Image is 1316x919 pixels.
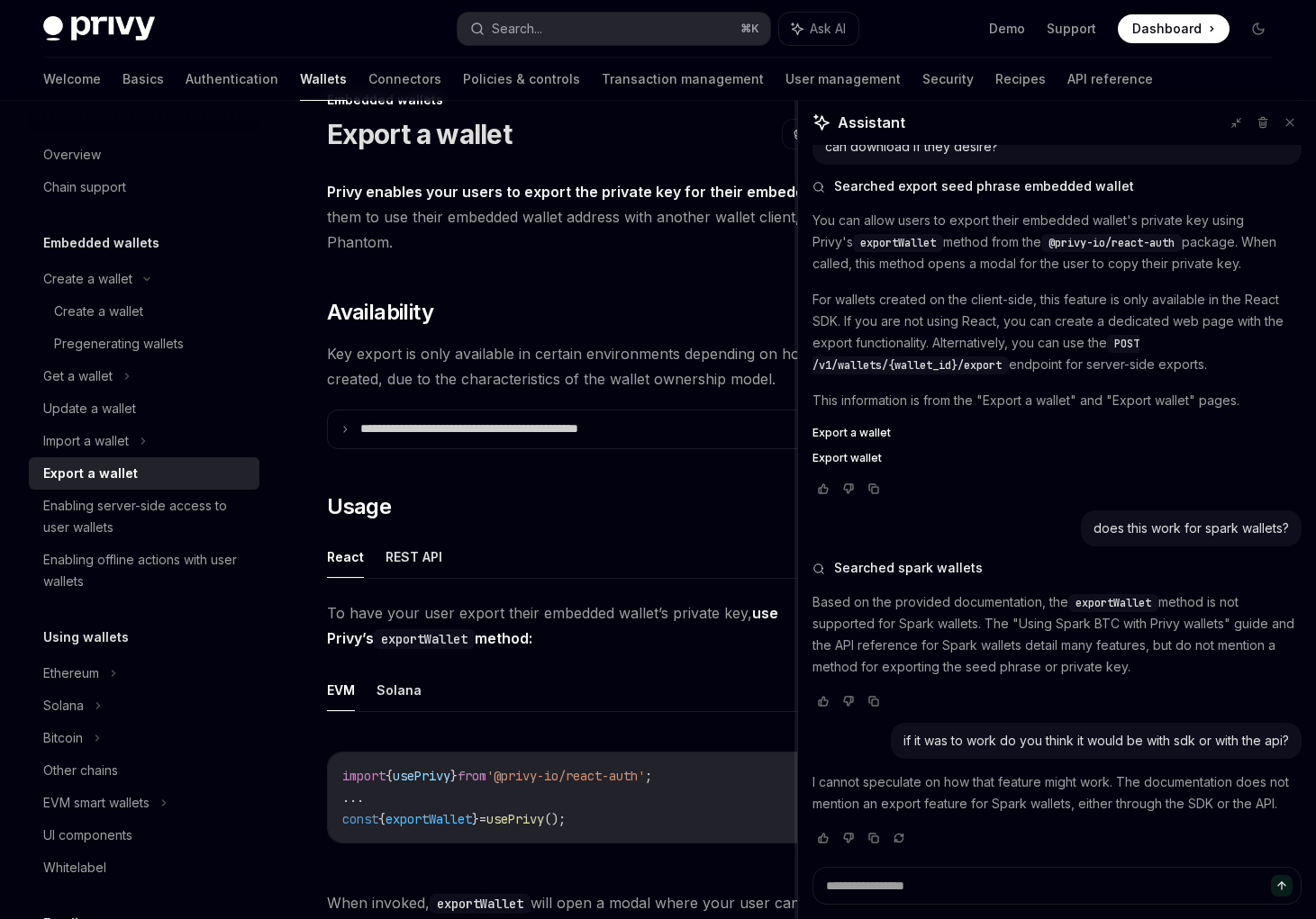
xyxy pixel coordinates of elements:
div: if it was to work do you think it would be with sdk or with the api? [903,732,1289,750]
div: Create a wallet [43,268,132,290]
span: } [472,811,479,827]
p: You can allow users to export their embedded wallet's private key using Privy's method from the p... [812,210,1302,275]
strong: use Privy’s method: [327,604,778,647]
img: dark logo [43,16,155,41]
a: Whitelabel [29,851,259,884]
a: API reference [1067,58,1153,101]
a: Support [1047,20,1096,38]
a: Welcome [43,58,101,101]
h5: Using wallets [43,626,129,648]
code: exportWallet [430,894,531,914]
div: Create a wallet [54,301,143,322]
a: User management [785,58,901,101]
button: Solana [377,669,422,711]
p: I cannot speculate on how that feature might work. The documentation does not mention an export f... [812,771,1302,815]
span: } [450,768,458,784]
p: For wallets created on the client-side, this feature is only available in the React SDK. If you a... [812,289,1302,375]
button: Toggle dark mode [1244,14,1273,43]
span: import [342,768,386,784]
span: exportWallet [386,811,472,827]
button: REST API [386,536,442,578]
div: Import a wallet [43,430,129,452]
a: Update a wallet [29,392,259,425]
a: Overview [29,139,259,171]
span: exportWallet [860,236,936,250]
button: Search...⌘K [458,13,769,45]
h5: Embedded wallets [43,232,159,254]
a: Pregenerating wallets [29,328,259,360]
span: ⌘ K [740,22,759,36]
span: @privy-io/react-auth [1048,236,1175,250]
div: Ethereum [43,662,99,684]
a: Dashboard [1118,14,1230,43]
div: Export a wallet [43,463,138,484]
div: Update a wallet [43,398,136,419]
a: Chain support [29,171,259,203]
div: Solana [43,695,84,716]
a: Wallets [300,58,347,101]
span: usePrivy [393,768,450,784]
a: Transaction management [602,58,764,101]
a: Other chains [29,754,259,787]
a: Authentication [186,58,278,101]
span: POST /v1/wallets/{wallet_id}/export [812,337,1139,373]
a: Basics [123,58,164,101]
span: Assistant [838,112,905,133]
a: Policies & controls [463,58,580,101]
span: To have your user export their embedded wallet’s private key, [327,600,967,651]
span: Ask AI [810,20,846,38]
div: UI components [43,824,132,846]
p: Based on the provided documentation, the method is not supported for Spark wallets. The "Using Sp... [812,591,1302,678]
div: Search... [492,18,542,40]
button: EVM [327,669,355,711]
span: Key export is only available in certain environments depending on how the wallet was created, due... [327,341,967,392]
a: Enabling server-side access to user wallets [29,490,259,544]
div: does this work for spark wallets? [1094,519,1289,537]
span: usePrivy [486,811,544,827]
a: UI components [29,819,259,851]
strong: Privy enables your users to export the private key for their embedded wallet [327,183,868,201]
div: Bitcoin [43,727,83,749]
button: Send message [1271,875,1293,896]
span: ; [645,768,652,784]
a: Create a wallet [29,295,259,328]
p: This information is from the "Export a wallet" and "Export wallet" pages. [812,390,1302,411]
span: '@privy-io/react-auth' [486,768,645,784]
h1: Export a wallet [327,118,512,150]
span: Searched export seed phrase embedded wallet [834,177,1134,195]
div: Enabling offline actions with user wallets [43,549,249,592]
span: from [458,768,486,784]
button: Ask AI [779,13,858,45]
span: exportWallet [1075,596,1151,610]
span: = [479,811,486,827]
div: Overview [43,144,101,166]
span: { [386,768,393,784]
span: { [378,811,386,827]
span: ... [342,789,364,806]
span: Searched spark wallets [834,559,983,577]
a: Export wallet [812,451,1302,465]
a: Export a wallet [29,457,259,490]
div: Chain support [43,176,126,198]
div: Whitelabel [43,857,106,878]
span: . This allows them to use their embedded wallet address with another wallet client, such as MetaM... [327,179,967,255]
span: Usage [327,492,391,521]
div: Other chains [43,760,118,781]
div: Enabling server-side access to user wallets [43,495,249,538]
span: Dashboard [1132,20,1202,38]
div: EVM smart wallets [43,792,150,814]
a: Demo [989,20,1025,38]
button: Open in ChatGPT [782,119,936,149]
button: Searched export seed phrase embedded wallet [812,177,1302,195]
a: Enabling offline actions with user wallets [29,544,259,598]
a: Connectors [368,58,441,101]
div: Get a wallet [43,365,113,387]
div: Pregenerating wallets [54,333,184,355]
code: exportWallet [374,629,475,649]
button: React [327,536,364,578]
span: (); [544,811,566,827]
a: Security [922,58,974,101]
span: Export a wallet [812,426,891,440]
button: Searched spark wallets [812,559,1302,577]
span: Availability [327,298,433,327]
